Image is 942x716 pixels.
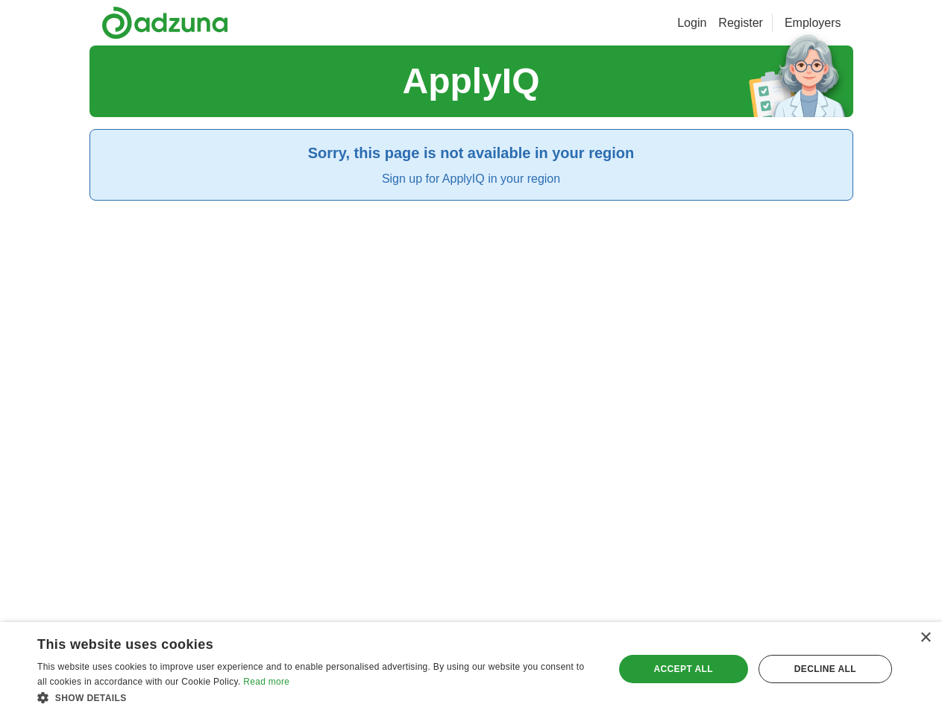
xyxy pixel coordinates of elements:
a: Login [677,14,706,32]
a: Register [718,14,763,32]
span: This website uses cookies to improve user experience and to enable personalised advertising. By u... [37,662,584,687]
a: Read more, opens a new window [243,676,289,687]
a: Sign up for ApplyIQ in your region [382,172,560,185]
div: Accept all [619,655,748,683]
div: Close [920,632,931,644]
span: Show details [55,693,127,703]
div: This website uses cookies [37,631,559,653]
div: Show details [37,690,596,705]
a: Employers [785,14,841,32]
h1: ApplyIQ [402,54,539,108]
h2: Sorry, this page is not available in your region [102,142,841,164]
img: Adzuna logo [101,6,228,40]
div: Decline all [759,655,892,683]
